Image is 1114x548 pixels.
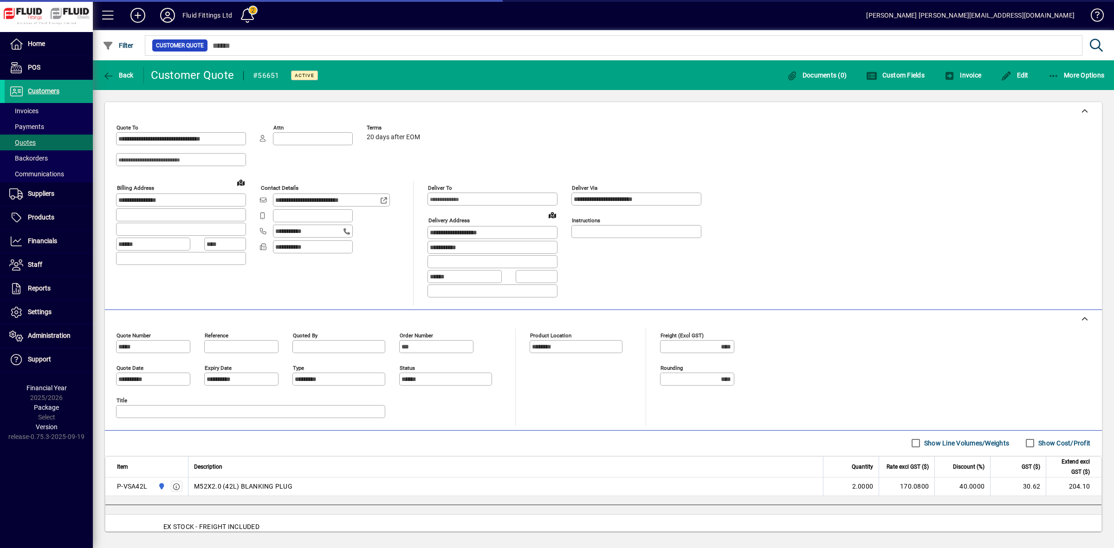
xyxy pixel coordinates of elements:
td: 40.0000 [934,477,990,496]
span: Documents (0) [786,71,847,79]
div: Fluid Fittings Ltd [182,8,232,23]
mat-label: Expiry date [205,364,232,371]
mat-label: Instructions [572,217,600,224]
span: Terms [367,125,422,131]
button: Custom Fields [864,67,927,84]
mat-label: Quote number [117,332,151,338]
span: 20 days after EOM [367,134,420,141]
mat-label: Attn [273,124,284,131]
span: Quantity [852,462,873,472]
td: 204.10 [1046,477,1101,496]
mat-label: Order number [400,332,433,338]
mat-label: Quoted by [293,332,317,338]
span: Edit [1001,71,1029,79]
span: AUCKLAND [155,481,166,491]
span: Home [28,40,45,47]
button: Edit [998,67,1031,84]
td: 30.62 [990,477,1046,496]
span: GST ($) [1022,462,1040,472]
span: Backorders [9,155,48,162]
div: 170.0800 [885,482,929,491]
a: Support [5,348,93,371]
span: More Options [1048,71,1105,79]
span: Settings [28,308,52,316]
a: Reports [5,277,93,300]
a: Products [5,206,93,229]
mat-label: Type [293,364,304,371]
span: Extend excl GST ($) [1052,457,1090,477]
label: Show Cost/Profit [1036,438,1090,448]
span: Quotes [9,139,36,146]
span: Administration [28,332,71,339]
a: Settings [5,301,93,324]
mat-label: Deliver via [572,185,597,191]
span: Financials [28,237,57,245]
span: Invoice [944,71,981,79]
div: EX STOCK - FREIGHT INCLUDED [105,515,1101,539]
span: Item [117,462,128,472]
a: Financials [5,230,93,253]
span: Customers [28,87,59,95]
span: Invoices [9,107,39,115]
button: Filter [100,37,136,54]
span: POS [28,64,40,71]
a: Invoices [5,103,93,119]
a: Communications [5,166,93,182]
span: Payments [9,123,44,130]
mat-label: Freight (excl GST) [661,332,704,338]
app-page-header-button: Back [93,67,144,84]
span: Communications [9,170,64,178]
span: Active [295,72,314,78]
label: Show Line Volumes/Weights [922,438,1009,448]
span: Staff [28,261,42,268]
mat-label: Deliver To [428,185,452,191]
div: [PERSON_NAME] [PERSON_NAME][EMAIL_ADDRESS][DOMAIN_NAME] [866,8,1075,23]
mat-label: Title [117,397,127,403]
a: View on map [233,175,248,190]
span: Version [36,423,58,431]
span: Support [28,355,51,363]
span: Rate excl GST ($) [887,462,929,472]
span: M52X2.0 (42L) BLANKING PLUG [194,482,292,491]
span: Filter [103,42,134,49]
mat-label: Quote date [117,364,143,371]
mat-label: Reference [205,332,228,338]
span: Suppliers [28,190,54,197]
span: Products [28,213,54,221]
span: Description [194,462,222,472]
a: Payments [5,119,93,135]
mat-label: Rounding [661,364,683,371]
span: Package [34,404,59,411]
button: Profile [153,7,182,24]
a: Staff [5,253,93,277]
div: Customer Quote [151,68,234,83]
button: Back [100,67,136,84]
span: Financial Year [26,384,67,392]
span: Back [103,71,134,79]
a: POS [5,56,93,79]
button: More Options [1046,67,1107,84]
a: Home [5,32,93,56]
a: Backorders [5,150,93,166]
a: Knowledge Base [1084,2,1102,32]
a: Suppliers [5,182,93,206]
button: Invoice [942,67,984,84]
span: 2.0000 [852,482,874,491]
div: P-VSA42L [117,482,147,491]
a: View on map [545,207,560,222]
span: Discount (%) [953,462,984,472]
mat-label: Status [400,364,415,371]
div: #56651 [253,68,279,83]
button: Add [123,7,153,24]
span: Customer Quote [156,41,204,50]
a: Administration [5,324,93,348]
span: Custom Fields [866,71,925,79]
a: Quotes [5,135,93,150]
mat-label: Quote To [117,124,138,131]
button: Documents (0) [784,67,849,84]
span: Reports [28,284,51,292]
mat-label: Product location [530,332,571,338]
